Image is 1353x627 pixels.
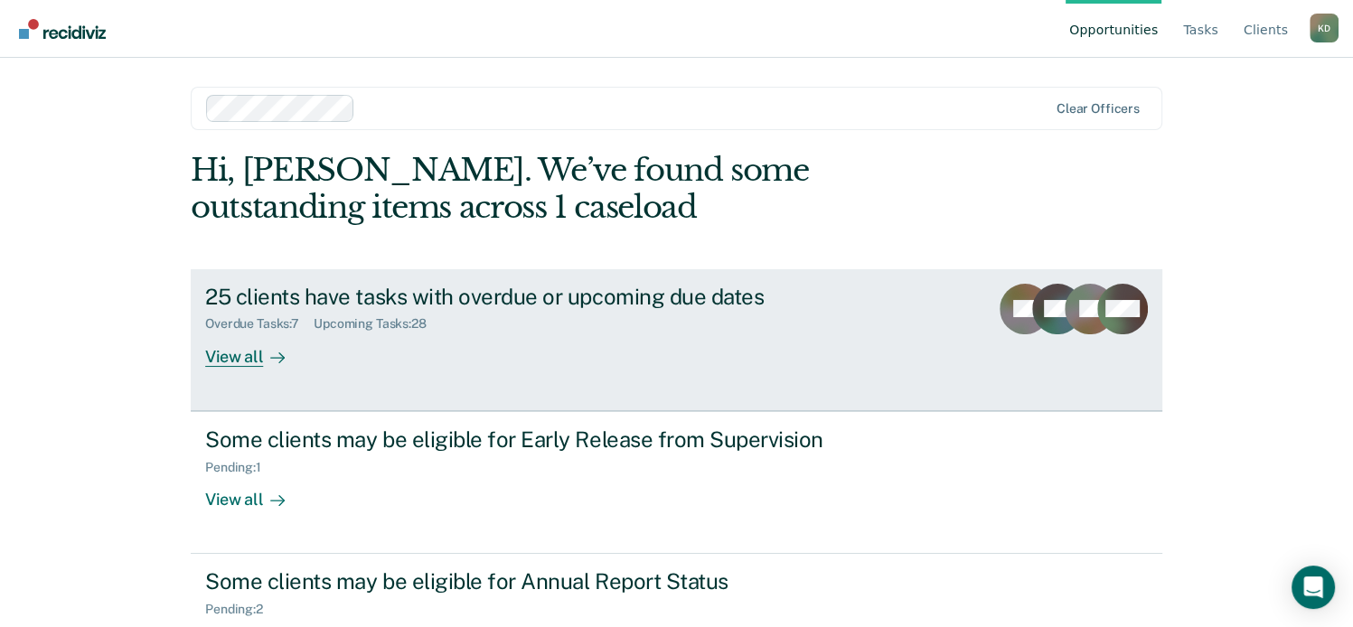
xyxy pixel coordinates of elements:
div: Pending : 1 [205,460,276,475]
button: Profile dropdown button [1310,14,1339,42]
div: Open Intercom Messenger [1292,566,1335,609]
div: Upcoming Tasks : 28 [314,316,441,332]
a: Some clients may be eligible for Early Release from SupervisionPending:1View all [191,411,1162,554]
div: View all [205,332,306,367]
div: Pending : 2 [205,602,277,617]
div: Clear officers [1057,101,1140,117]
a: 25 clients have tasks with overdue or upcoming due datesOverdue Tasks:7Upcoming Tasks:28View all [191,269,1162,411]
div: Some clients may be eligible for Early Release from Supervision [205,426,840,453]
div: Hi, [PERSON_NAME]. We’ve found some outstanding items across 1 caseload [191,152,968,226]
div: K D [1310,14,1339,42]
div: 25 clients have tasks with overdue or upcoming due dates [205,284,840,310]
div: Some clients may be eligible for Annual Report Status [205,568,840,594]
div: View all [205,474,306,510]
div: Overdue Tasks : 7 [205,316,314,332]
img: Recidiviz [19,19,106,39]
